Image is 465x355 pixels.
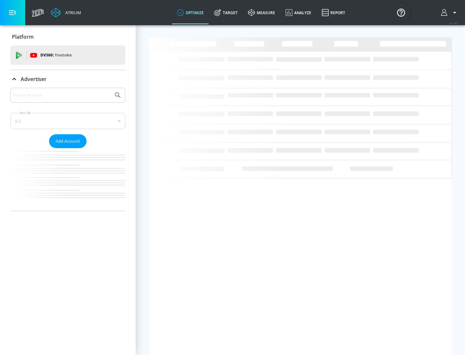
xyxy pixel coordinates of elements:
[10,88,125,211] div: Advertiser
[49,134,87,148] button: Add Account
[40,52,72,59] p: DV360:
[51,8,81,17] a: Atrium
[243,1,280,24] a: measure
[12,33,34,40] p: Platform
[316,1,350,24] a: Report
[55,52,72,58] p: Youtube
[172,1,209,24] a: optimize
[392,3,410,21] button: Open Resource Center
[10,148,125,211] nav: list of Advertiser
[209,1,243,24] a: Target
[13,91,111,99] input: Search by name
[280,1,316,24] a: Analyze
[10,70,125,88] div: Advertiser
[10,113,125,129] div: A-Z
[63,10,81,15] div: Atrium
[18,111,32,115] label: Sort By
[449,21,459,25] span: v 4.19.0
[10,46,125,65] div: DV360: Youtube
[56,137,80,145] span: Add Account
[10,28,125,46] div: Platform
[21,76,46,83] p: Advertiser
